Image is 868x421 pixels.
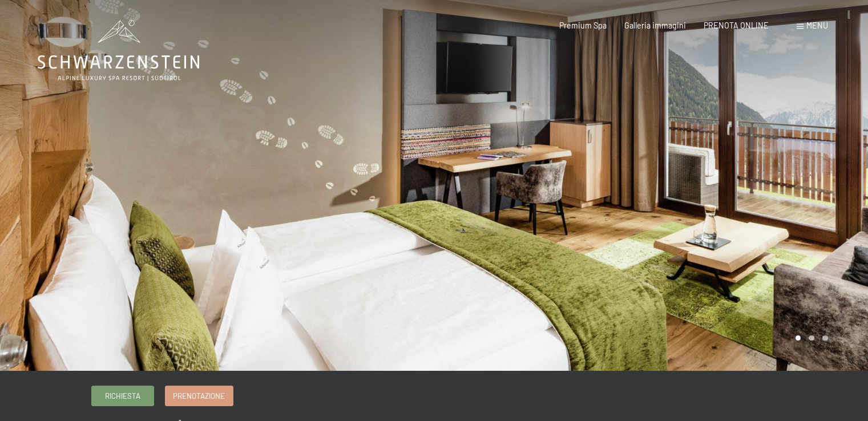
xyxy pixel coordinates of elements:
a: Prenotazione [165,386,232,405]
a: Richiesta [92,386,154,405]
span: Richiesta [105,391,140,401]
a: Galleria immagini [624,21,686,30]
a: Premium Spa [559,21,607,30]
a: PRENOTA ONLINE [704,21,769,30]
span: Menu [806,21,828,30]
span: Prenotazione [173,391,225,401]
